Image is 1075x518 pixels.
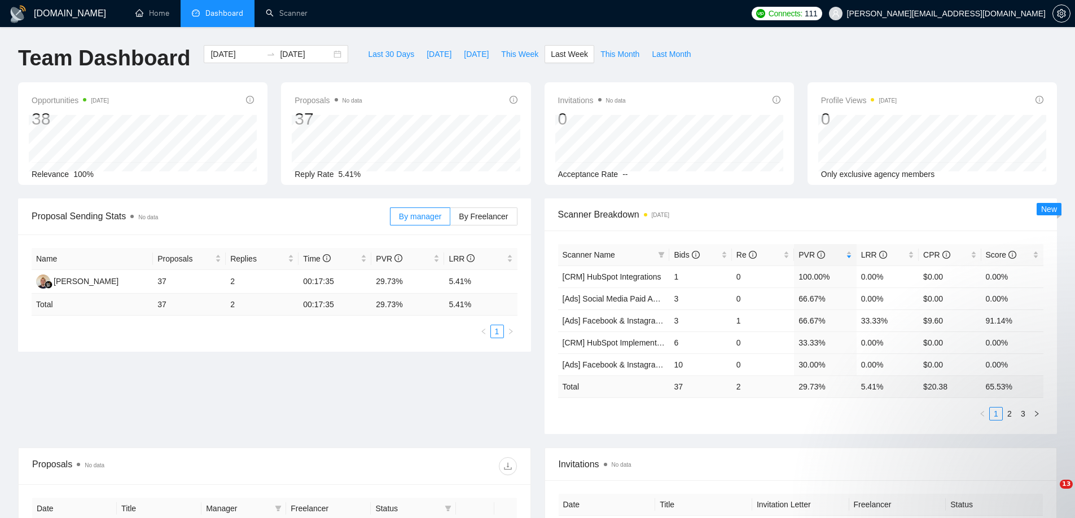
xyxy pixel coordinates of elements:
span: 5.41% [339,170,361,179]
td: 2 [226,270,299,294]
span: By Freelancer [459,212,508,221]
span: No data [85,462,104,468]
a: [Ads] Facebook & Instagram Ads Management Scanner 2 [563,316,764,325]
button: This Week [495,45,545,63]
td: 0 [732,353,794,375]
span: info-circle [467,254,475,262]
span: user [832,10,840,17]
h1: Team Dashboard [18,45,190,72]
span: filter [275,505,282,512]
span: setting [1053,9,1070,18]
button: Last 30 Days [362,45,420,63]
td: 0 [732,265,794,287]
div: 37 [295,108,362,130]
td: $ 20.38 [919,375,981,397]
span: Connects: [769,7,802,20]
span: Scanner Breakdown [558,207,1044,222]
td: 66.67% [794,309,856,331]
span: Proposal Sending Stats [32,209,390,223]
td: 65.53 % [981,375,1043,397]
a: 1 [990,408,1002,420]
span: 100% [73,170,94,179]
span: to [266,50,275,59]
li: Next Page [504,325,517,338]
button: [DATE] [458,45,495,63]
span: Last Week [551,48,588,60]
span: Status [375,502,440,515]
button: Last Month [646,45,697,63]
span: Time [303,254,330,263]
span: -- [622,170,628,179]
td: 0.00% [981,353,1043,375]
span: Proposals [295,94,362,107]
td: 30.00% [794,353,856,375]
span: Relevance [32,170,69,179]
span: info-circle [246,96,254,104]
span: No data [612,462,631,468]
span: New [1041,205,1057,214]
span: Replies [230,253,286,265]
td: 100.00% [794,265,856,287]
td: $9.60 [919,309,981,331]
input: Start date [210,48,262,60]
td: 29.73% [371,270,444,294]
th: Proposals [153,248,226,270]
span: swap-right [266,50,275,59]
span: download [499,462,516,471]
span: Scanner Name [563,250,615,259]
span: Last Month [652,48,691,60]
span: Bids [674,250,699,259]
td: 0.00% [857,265,919,287]
span: info-circle [510,96,517,104]
span: No data [606,98,626,104]
span: left [480,328,487,335]
td: 2 [732,375,794,397]
span: [DATE] [464,48,489,60]
td: 6 [669,331,731,353]
a: [CRM] HubSpot Implementation & Onboarding [563,338,725,347]
span: info-circle [1035,96,1043,104]
time: [DATE] [91,98,108,104]
li: 1 [989,407,1003,420]
td: 2 [226,294,299,316]
span: This Week [501,48,538,60]
span: dashboard [192,9,200,17]
span: info-circle [879,251,887,259]
td: 0.00% [857,353,919,375]
td: 37 [669,375,731,397]
span: Re [736,250,757,259]
td: 1 [732,309,794,331]
span: Manager [206,502,270,515]
span: right [507,328,514,335]
td: Total [32,294,153,316]
span: Proposals [157,253,213,265]
td: 0.00% [981,331,1043,353]
button: [DATE] [420,45,458,63]
span: This Month [600,48,639,60]
span: filter [656,246,667,263]
a: setting [1052,9,1070,18]
span: No data [343,98,362,104]
span: 13 [1060,480,1073,489]
div: Proposals [32,457,274,475]
span: Profile Views [821,94,897,107]
span: PVR [798,250,825,259]
span: LRR [861,250,887,259]
img: upwork-logo.png [756,9,765,18]
td: 0.00% [857,331,919,353]
li: Previous Page [477,325,490,338]
li: 2 [1003,407,1016,420]
td: 0.00% [981,287,1043,309]
time: [DATE] [879,98,896,104]
td: 29.73 % [371,294,444,316]
a: [CRM] HubSpot Integrations [563,272,661,281]
a: homeHome [135,8,169,18]
div: [PERSON_NAME] [54,275,119,287]
img: logo [9,5,27,23]
button: left [477,325,490,338]
li: 1 [490,325,504,338]
span: info-circle [692,251,700,259]
td: 00:17:35 [299,270,371,294]
td: 10 [669,353,731,375]
button: right [1030,407,1043,420]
